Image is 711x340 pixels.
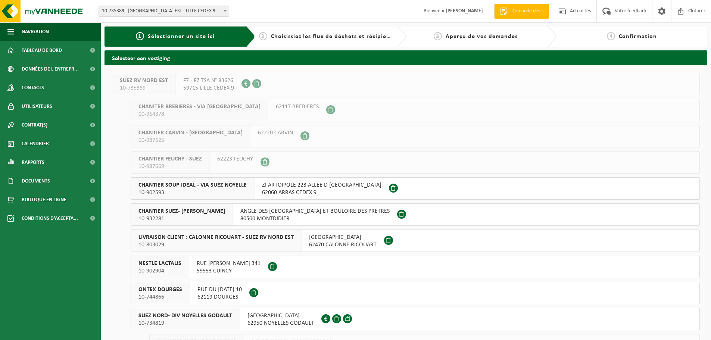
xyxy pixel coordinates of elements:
span: Aperçu de vos demandes [446,34,518,40]
span: 62470 CALONNE RICOUART [309,241,377,249]
span: 80500 MONTDIDIER [240,215,390,222]
span: [GEOGRAPHIC_DATA] [309,234,377,241]
span: Boutique en ligne [22,190,66,209]
span: 10-902593 [138,189,247,196]
button: SUEZ NORD- DIV NOYELLES GODAULT 10-734819 [GEOGRAPHIC_DATA]62950 NOYELLES GODAULT [131,308,700,330]
button: LIVRAISON CLIENT : CALONNE RICOUART - SUEZ RV NORD EST 10-803029 [GEOGRAPHIC_DATA]62470 CALONNE R... [131,230,700,252]
span: Navigation [22,22,49,41]
span: 10-902904 [138,267,181,275]
span: RUE DU [DATE] 10 [197,286,242,293]
button: CHANTIER SOUP IDEAL - VIA SUEZ NOYELLE 10-902593 ZI ARTOIPOLE 223 ALLEE D [GEOGRAPHIC_DATA]62060 ... [131,177,700,200]
span: Tableau de bord [22,41,62,60]
span: ONTEX DOURGES [138,286,182,293]
span: 10-735389 - SUEZ RV NORD EST - LILLE CEDEX 9 [99,6,229,16]
span: Contrat(s) [22,116,47,134]
h2: Selecteer een vestiging [105,50,707,65]
span: Rapports [22,153,44,172]
span: ZI ARTOIPOLE 223 ALLEE D [GEOGRAPHIC_DATA] [262,181,381,189]
span: 59715 LILLE CEDEX 9 [183,84,234,92]
span: Contacts [22,78,44,97]
span: SUEZ NORD- DIV NOYELLES GODAULT [138,312,232,319]
span: Calendrier [22,134,49,153]
span: Données de l'entrepr... [22,60,79,78]
span: [GEOGRAPHIC_DATA] [247,312,314,319]
button: NESTLE LACTALIS 10-902904 RUE [PERSON_NAME] 34159553 CUINCY [131,256,700,278]
span: 62950 NOYELLES GODAULT [247,319,314,327]
span: Demande devis [509,7,545,15]
span: Confirmation [619,34,657,40]
span: 10-964378 [138,110,261,118]
strong: [PERSON_NAME] [446,8,483,14]
span: 62119 DOURGES [197,293,242,301]
span: Documents [22,172,50,190]
span: Utilisateurs [22,97,52,116]
span: 3 [434,32,442,40]
span: LIVRAISON CLIENT : CALONNE RICOUART - SUEZ RV NORD EST [138,234,294,241]
span: 10-735389 - SUEZ RV NORD EST - LILLE CEDEX 9 [99,6,229,17]
span: CHANTIER CARVIN - [GEOGRAPHIC_DATA] [138,129,243,137]
span: 10-932281 [138,215,225,222]
span: 2 [259,32,267,40]
span: 10-734819 [138,319,232,327]
span: Choisissiez les flux de déchets et récipients [271,34,395,40]
button: ONTEX DOURGES 10-744866 RUE DU [DATE] 1062119 DOURGES [131,282,700,304]
span: 10-987669 [138,163,202,170]
span: 10-744866 [138,293,182,301]
span: 62060 ARRAS CEDEX 9 [262,189,381,196]
span: CHANTIER SOUP IDEAL - VIA SUEZ NOYELLE [138,181,247,189]
span: CHANTIER FEUCHY - SUEZ [138,155,202,163]
span: SUEZ RV NORD EST [120,77,168,84]
span: 62220 CARVIN [258,129,293,137]
span: ANGLE DES [GEOGRAPHIC_DATA] ET BOULOIRE DES PRETRES [240,208,390,215]
span: CHANITER BREBIERES - VIA [GEOGRAPHIC_DATA] [138,103,261,110]
span: CHANTIER SUEZ- [PERSON_NAME] [138,208,225,215]
span: 10-735389 [120,84,168,92]
span: 1 [136,32,144,40]
span: Conditions d'accepta... [22,209,78,228]
span: F7 - F7 TSA N° 83626 [183,77,234,84]
span: 59553 CUINCY [197,267,261,275]
span: 62117 BREBIERES [276,103,319,110]
span: NESTLE LACTALIS [138,260,181,267]
a: Demande devis [494,4,549,19]
button: CHANTIER SUEZ- [PERSON_NAME] 10-932281 ANGLE DES [GEOGRAPHIC_DATA] ET BOULOIRE DES PRETRES80500 M... [131,203,700,226]
span: 4 [607,32,615,40]
span: RUE [PERSON_NAME] 341 [197,260,261,267]
span: 10-987625 [138,137,243,144]
span: 62223 FEUCHY [217,155,253,163]
span: Sélectionner un site ici [148,34,215,40]
span: 10-803029 [138,241,294,249]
